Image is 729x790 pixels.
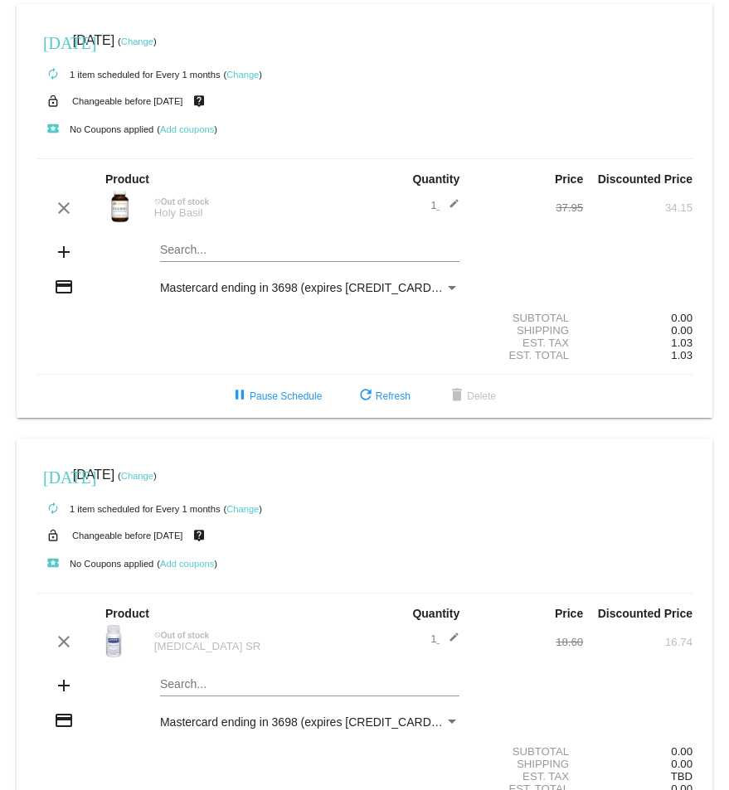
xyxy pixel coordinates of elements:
mat-icon: clear [54,198,74,218]
div: Est. Tax [474,337,583,349]
mat-icon: [DATE] [43,466,63,486]
mat-icon: lock_open [43,90,63,112]
div: Subtotal [474,312,583,324]
strong: Price [555,172,583,186]
small: Changeable before [DATE] [72,531,183,540]
strong: Product [105,172,149,186]
span: Delete [447,390,496,402]
div: 34.15 [583,201,693,214]
mat-icon: live_help [189,525,209,546]
span: TBD [671,770,693,783]
a: Change [121,36,153,46]
small: 1 item scheduled for Every 1 months [36,70,221,80]
small: Changeable before [DATE] [72,96,183,106]
small: ( ) [118,471,157,481]
small: ( ) [157,559,217,569]
mat-icon: pause [230,386,250,406]
div: Out of stock [146,631,365,640]
img: MELATONIN-SR-LABEL.jpg [105,624,123,657]
mat-icon: credit_card [54,277,74,297]
strong: Quantity [412,172,459,186]
button: Delete [434,381,509,411]
mat-icon: edit [440,198,459,218]
a: Add coupons [160,124,214,134]
div: 16.74 [583,636,693,648]
strong: Product [105,607,149,620]
mat-icon: edit [440,632,459,652]
mat-icon: live_help [189,90,209,112]
mat-icon: not_interested [154,632,161,638]
strong: Discounted Price [598,607,693,620]
span: 1 [430,199,459,211]
span: Refresh [356,390,411,402]
small: 1 item scheduled for Every 1 months [36,504,221,514]
mat-icon: [DATE] [43,32,63,51]
strong: Quantity [412,607,459,620]
mat-icon: add [54,242,74,262]
div: 37.95 [474,201,583,214]
mat-icon: lock_open [43,525,63,546]
div: 18.60 [474,636,583,648]
div: Holy Basil [146,206,365,219]
button: Pause Schedule [216,381,335,411]
input: Search... [160,678,459,691]
a: Change [226,70,259,80]
mat-icon: local_play [43,554,63,574]
mat-icon: refresh [356,386,376,406]
div: Shipping [474,324,583,337]
mat-icon: delete [447,386,467,406]
div: 0.00 [583,312,693,324]
mat-select: Payment Method [160,715,459,729]
a: Change [226,504,259,514]
div: 0.00 [583,745,693,758]
a: Change [121,471,153,481]
small: No Coupons applied [36,559,153,569]
small: ( ) [157,124,217,134]
img: holy-basil-label.jpg [105,190,137,223]
button: Refresh [343,381,424,411]
strong: Price [555,607,583,620]
mat-icon: autorenew [43,499,63,519]
input: Search... [160,244,459,257]
div: Subtotal [474,745,583,758]
small: ( ) [223,70,262,80]
span: Mastercard ending in 3698 (expires [CREDIT_CARD_DATA]) [160,715,474,729]
strong: Discounted Price [598,172,693,186]
div: Out of stock [146,197,365,206]
span: 0.00 [671,758,693,770]
small: ( ) [118,36,157,46]
mat-icon: autorenew [43,65,63,85]
a: Add coupons [160,559,214,569]
span: Pause Schedule [230,390,322,402]
span: 0.00 [671,324,693,337]
div: Shipping [474,758,583,770]
span: 1 [430,632,459,645]
mat-icon: not_interested [154,198,161,205]
mat-icon: local_play [43,119,63,139]
span: 1.03 [671,349,693,361]
small: No Coupons applied [36,124,153,134]
small: ( ) [223,504,262,514]
span: Mastercard ending in 3698 (expires [CREDIT_CARD_DATA]) [160,281,474,294]
div: [MEDICAL_DATA] SR [146,640,365,652]
span: 1.03 [671,337,693,349]
mat-select: Payment Method [160,281,459,294]
div: Est. Total [474,349,583,361]
mat-icon: clear [54,632,74,652]
div: Est. Tax [474,770,583,783]
mat-icon: add [54,676,74,695]
mat-icon: credit_card [54,710,74,730]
